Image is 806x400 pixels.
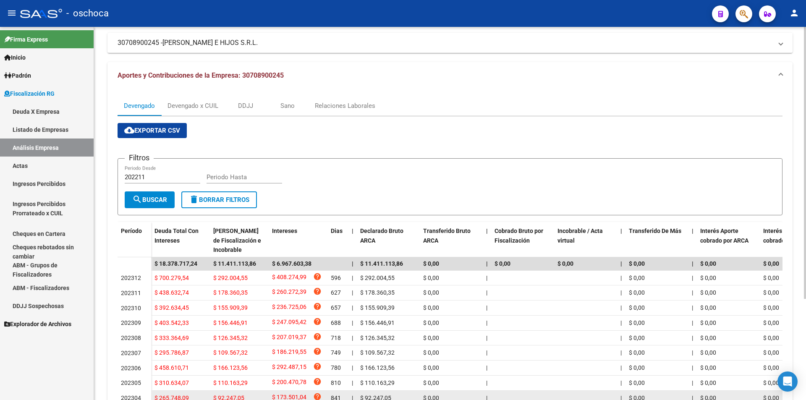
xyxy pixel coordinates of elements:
[700,335,716,341] span: $ 0,00
[313,362,322,371] i: help
[118,71,284,79] span: Aportes y Contribuciones de la Empresa: 30708900245
[124,127,180,134] span: Exportar CSV
[763,275,779,281] span: $ 0,00
[486,349,487,356] span: |
[700,304,716,311] span: $ 0,00
[692,379,693,386] span: |
[313,317,322,326] i: help
[692,335,693,341] span: |
[210,222,269,259] datatable-header-cell: Deuda Bruta Neto de Fiscalización e Incobrable
[272,260,311,267] span: $ 6.967.603,38
[154,349,189,356] span: $ 295.786,87
[272,287,306,298] span: $ 260.272,39
[557,260,573,267] span: $ 0,00
[700,364,716,371] span: $ 0,00
[121,350,141,356] span: 202307
[360,275,395,281] span: $ 292.004,55
[213,260,256,267] span: $ 11.411.113,86
[118,38,772,47] mat-panel-title: 30708900245 -
[486,304,487,311] span: |
[352,364,353,371] span: |
[4,53,26,62] span: Inicio
[313,287,322,295] i: help
[331,304,341,311] span: 657
[692,364,693,371] span: |
[700,275,716,281] span: $ 0,00
[352,304,353,311] span: |
[697,222,760,259] datatable-header-cell: Interés Aporte cobrado por ARCA
[121,275,141,281] span: 202312
[486,227,488,234] span: |
[121,335,141,341] span: 202308
[280,101,295,110] div: Sano
[360,289,395,296] span: $ 178.360,35
[629,275,645,281] span: $ 0,00
[620,304,622,311] span: |
[132,194,142,204] mat-icon: search
[154,335,189,341] span: $ 333.364,69
[557,227,603,244] span: Incobrable / Acta virtual
[107,62,793,89] mat-expansion-panel-header: Aportes y Contribuciones de la Empresa: 30708900245
[629,227,681,234] span: Transferido De Más
[352,335,353,341] span: |
[313,302,322,311] i: help
[763,349,779,356] span: $ 0,00
[692,289,693,296] span: |
[620,349,622,356] span: |
[352,379,353,386] span: |
[360,335,395,341] span: $ 126.345,32
[181,191,257,208] button: Borrar Filtros
[360,349,395,356] span: $ 109.567,32
[213,304,248,311] span: $ 155.909,39
[213,289,248,296] span: $ 178.360,35
[348,222,357,259] datatable-header-cell: |
[420,222,483,259] datatable-header-cell: Transferido Bruto ARCA
[423,319,439,326] span: $ 0,00
[789,8,799,18] mat-icon: person
[313,347,322,356] i: help
[151,222,210,259] datatable-header-cell: Deuda Total Con Intereses
[213,379,248,386] span: $ 110.163,29
[700,227,748,244] span: Interés Aporte cobrado por ARCA
[629,349,645,356] span: $ 0,00
[692,319,693,326] span: |
[272,317,306,329] span: $ 247.095,42
[118,123,187,138] button: Exportar CSV
[763,304,779,311] span: $ 0,00
[357,222,420,259] datatable-header-cell: Declarado Bruto ARCA
[763,319,779,326] span: $ 0,00
[125,152,154,164] h3: Filtros
[495,260,510,267] span: $ 0,00
[491,222,554,259] datatable-header-cell: Cobrado Bruto por Fiscalización
[692,275,693,281] span: |
[620,289,622,296] span: |
[700,319,716,326] span: $ 0,00
[486,364,487,371] span: |
[620,319,622,326] span: |
[121,290,141,296] span: 202311
[483,222,491,259] datatable-header-cell: |
[154,260,197,267] span: $ 18.378.717,24
[272,272,306,284] span: $ 408.274,99
[124,125,134,135] mat-icon: cloud_download
[360,227,403,244] span: Declarado Bruto ARCA
[423,349,439,356] span: $ 0,00
[313,332,322,341] i: help
[121,319,141,326] span: 202309
[495,227,543,244] span: Cobrado Bruto por Fiscalización
[360,319,395,326] span: $ 156.446,91
[554,222,617,259] datatable-header-cell: Incobrable / Acta virtual
[763,379,779,386] span: $ 0,00
[763,335,779,341] span: $ 0,00
[360,379,395,386] span: $ 110.163,29
[620,335,622,341] span: |
[4,89,55,98] span: Fiscalización RG
[107,33,793,53] mat-expansion-panel-header: 30708900245 -[PERSON_NAME] E HIJOS S.R.L.
[486,335,487,341] span: |
[272,302,306,314] span: $ 236.725,06
[272,332,306,344] span: $ 207.019,37
[777,371,798,392] div: Open Intercom Messenger
[154,227,199,244] span: Deuda Total Con Intereses
[121,227,142,234] span: Período
[121,305,141,311] span: 202310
